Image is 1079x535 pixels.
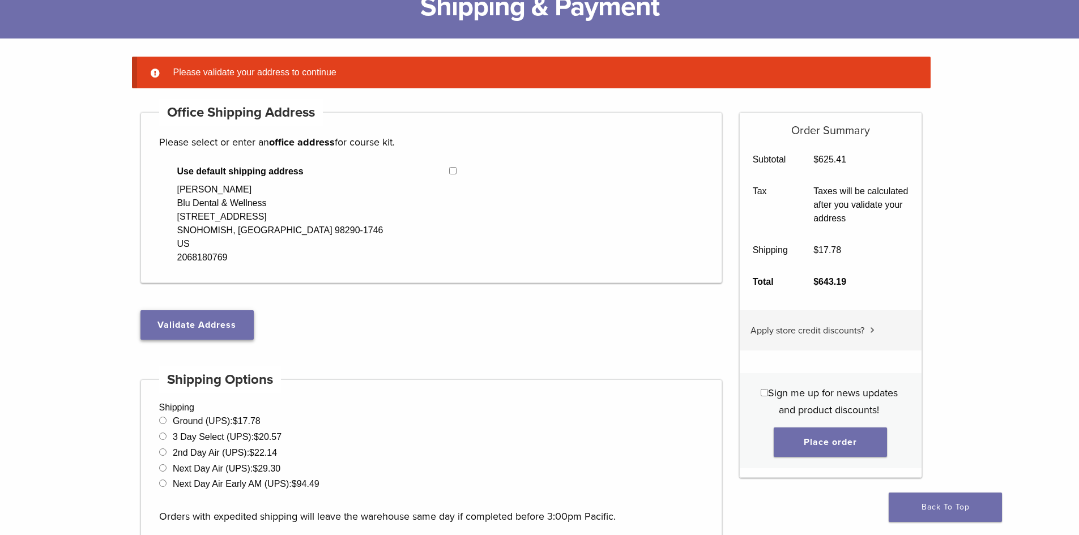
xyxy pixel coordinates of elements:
bdi: 17.78 [233,416,261,426]
button: Validate Address [140,310,254,340]
bdi: 29.30 [253,464,280,473]
bdi: 17.78 [813,245,841,255]
bdi: 22.14 [249,448,277,457]
input: Sign me up for news updates and product discounts! [761,389,768,396]
bdi: 94.49 [292,479,319,489]
th: Subtotal [740,144,801,176]
span: $ [254,432,259,442]
label: 3 Day Select (UPS): [173,432,282,442]
strong: office address [269,136,335,148]
bdi: 643.19 [813,277,846,286]
p: Please select or enter an for course kit. [159,134,704,151]
h5: Order Summary [740,113,922,138]
td: Taxes will be calculated after you validate your address [801,176,922,234]
span: $ [253,464,258,473]
bdi: 625.41 [813,155,846,164]
img: caret.svg [870,327,875,333]
span: Sign me up for news updates and product discounts! [768,387,898,416]
p: Orders with expedited shipping will leave the warehouse same day if completed before 3:00pm Pacific. [159,491,704,525]
h4: Shipping Options [159,366,282,393]
span: $ [249,448,254,457]
a: Back To Top [889,493,1002,522]
li: Please validate your address to continue [169,66,912,79]
span: $ [292,479,297,489]
span: Apply store credit discounts? [750,325,864,336]
th: Total [740,266,801,298]
button: Place order [774,427,887,457]
span: Use default shipping address [177,165,450,178]
label: Next Day Air Early AM (UPS): [173,479,319,489]
span: $ [813,155,818,164]
th: Tax [740,176,801,234]
div: [PERSON_NAME] Blu Dental & Wellness [STREET_ADDRESS] SNOHOMISH, [GEOGRAPHIC_DATA] 98290-1746 US 2... [177,183,383,264]
span: $ [813,277,818,286]
th: Shipping [740,234,801,266]
span: $ [813,245,818,255]
bdi: 20.57 [254,432,282,442]
label: Ground (UPS): [173,416,261,426]
span: $ [233,416,238,426]
h4: Office Shipping Address [159,99,323,126]
label: 2nd Day Air (UPS): [173,448,277,457]
label: Next Day Air (UPS): [173,464,280,473]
